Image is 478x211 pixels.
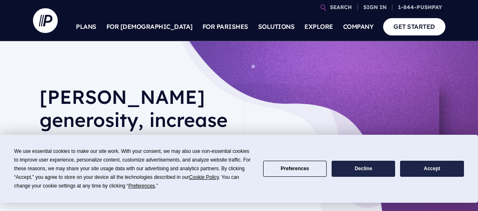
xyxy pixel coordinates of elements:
button: Preferences [263,161,327,177]
button: Decline [332,161,395,177]
a: PLANS [76,12,97,41]
span: Cookie Policy [189,174,219,180]
a: FOR [DEMOGRAPHIC_DATA] [106,12,193,41]
a: COMPANY [343,12,374,41]
a: FOR PARISHES [203,12,248,41]
a: SOLUTIONS [258,12,295,41]
div: We use essential cookies to make our site work. With your consent, we may also use non-essential ... [14,147,253,190]
h1: [PERSON_NAME] generosity, increase connection, and advance your mission [40,85,233,207]
a: GET STARTED [383,18,445,35]
button: Accept [400,161,464,177]
span: Preferences [128,183,155,189]
a: EXPLORE [304,12,333,41]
